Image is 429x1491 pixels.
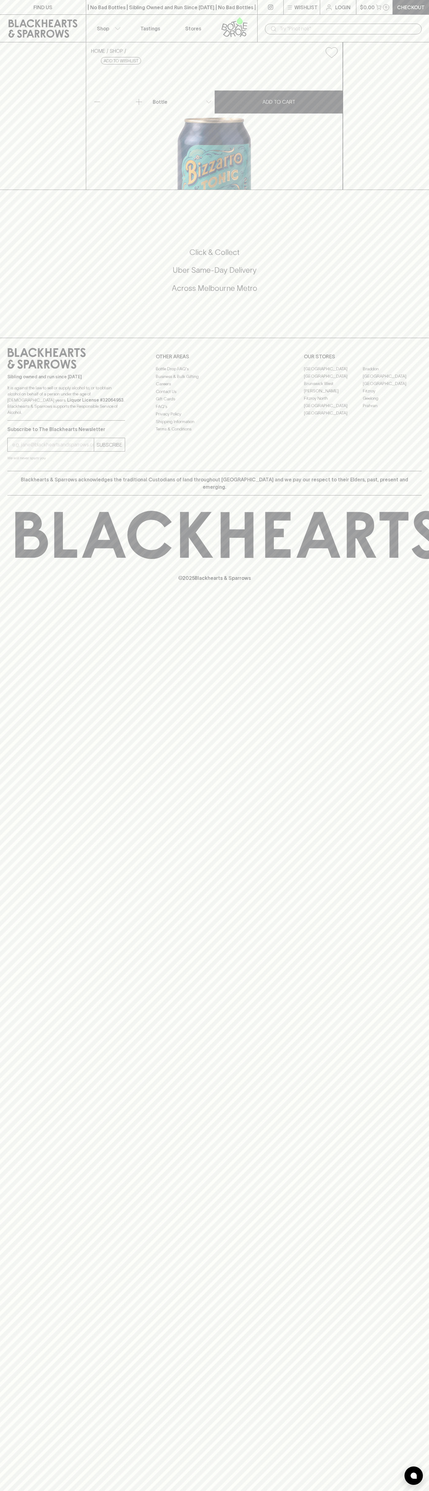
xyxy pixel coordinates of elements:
p: Shop [97,25,109,32]
a: Braddon [363,365,422,372]
p: Wishlist [294,4,318,11]
a: Fitzroy North [304,395,363,402]
a: Business & Bulk Gifting [156,373,274,380]
p: Subscribe to The Blackhearts Newsletter [7,426,125,433]
p: OUR STORES [304,353,422,360]
a: Shipping Information [156,418,274,425]
a: [GEOGRAPHIC_DATA] [304,409,363,417]
a: [GEOGRAPHIC_DATA] [363,372,422,380]
a: Geelong [363,395,422,402]
p: SUBSCRIBE [97,441,122,449]
a: Contact Us [156,388,274,395]
strong: Liquor License #32064953 [67,398,124,403]
a: Terms & Conditions [156,426,274,433]
button: Add to wishlist [323,45,340,60]
a: [GEOGRAPHIC_DATA] [363,380,422,387]
p: Checkout [397,4,425,11]
h5: Across Melbourne Metro [7,283,422,293]
a: Fitzroy [363,387,422,395]
a: [PERSON_NAME] [304,387,363,395]
a: Tastings [129,15,172,42]
div: Bottle [150,96,214,108]
p: ADD TO CART [262,98,295,106]
a: Gift Cards [156,395,274,403]
p: We will never spam you [7,455,125,461]
p: Blackhearts & Sparrows acknowledges the traditional Custodians of land throughout [GEOGRAPHIC_DAT... [12,476,417,491]
a: HOME [91,48,105,54]
a: [GEOGRAPHIC_DATA] [304,402,363,409]
p: FIND US [33,4,52,11]
p: Sibling owned and run since [DATE] [7,374,125,380]
p: Bottle [153,98,167,106]
button: ADD TO CART [215,91,343,114]
a: [GEOGRAPHIC_DATA] [304,365,363,372]
img: 36960.png [86,63,343,190]
a: Brunswick West [304,380,363,387]
p: OTHER AREAS [156,353,274,360]
h5: Uber Same-Day Delivery [7,265,422,275]
a: Privacy Policy [156,410,274,418]
button: Add to wishlist [101,57,141,64]
p: Stores [185,25,201,32]
p: 0 [385,6,387,9]
p: Tastings [140,25,160,32]
a: Bottle Drop FAQ's [156,365,274,373]
button: SUBSCRIBE [94,438,125,451]
input: Try "Pinot noir" [280,24,417,34]
a: Stores [172,15,215,42]
div: Call to action block [7,223,422,326]
a: [GEOGRAPHIC_DATA] [304,372,363,380]
input: e.g. jane@blackheartsandsparrows.com.au [12,440,94,450]
a: FAQ's [156,403,274,410]
p: $0.00 [360,4,375,11]
p: It is against the law to sell or supply alcohol to, or to obtain alcohol on behalf of a person un... [7,385,125,415]
a: SHOP [110,48,123,54]
h5: Click & Collect [7,247,422,257]
a: Careers [156,380,274,388]
button: Shop [86,15,129,42]
p: Login [335,4,350,11]
a: Prahran [363,402,422,409]
img: bubble-icon [411,1473,417,1479]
